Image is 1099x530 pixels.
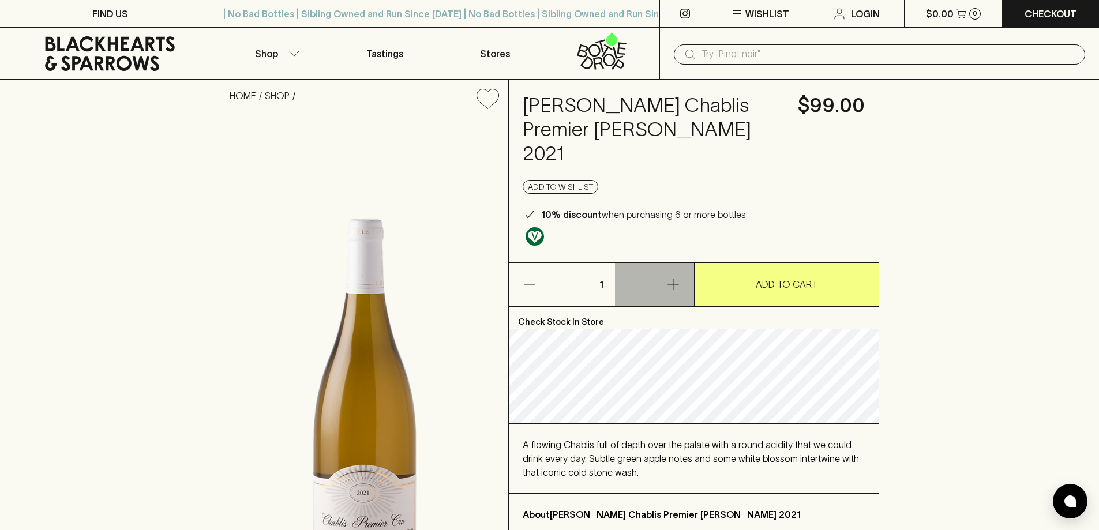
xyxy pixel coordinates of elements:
[756,277,817,291] p: ADD TO CART
[265,91,290,101] a: SHOP
[366,47,403,61] p: Tastings
[523,224,547,249] a: Made without the use of any animal products.
[220,28,330,79] button: Shop
[1025,7,1077,21] p: Checkout
[523,439,859,478] span: A flowing Chablis full of depth over the palate with a round acidity that we could drink every da...
[440,28,550,79] a: Stores
[798,93,865,118] h4: $99.00
[526,227,544,246] img: Vegan
[523,93,784,166] h4: [PERSON_NAME] Chablis Premier [PERSON_NAME] 2021
[702,45,1076,63] input: Try "Pinot noir"
[1064,495,1076,507] img: bubble-icon
[973,10,977,17] p: 0
[745,7,789,21] p: Wishlist
[523,508,865,521] p: About [PERSON_NAME] Chablis Premier [PERSON_NAME] 2021
[472,84,504,114] button: Add to wishlist
[330,28,440,79] a: Tastings
[509,307,879,329] p: Check Stock In Store
[541,208,746,221] p: when purchasing 6 or more bottles
[926,7,954,21] p: $0.00
[587,263,615,306] p: 1
[480,47,510,61] p: Stores
[541,209,602,220] b: 10% discount
[523,180,598,194] button: Add to wishlist
[255,47,278,61] p: Shop
[851,7,880,21] p: Login
[92,7,128,21] p: FIND US
[695,263,879,306] button: ADD TO CART
[230,91,256,101] a: HOME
